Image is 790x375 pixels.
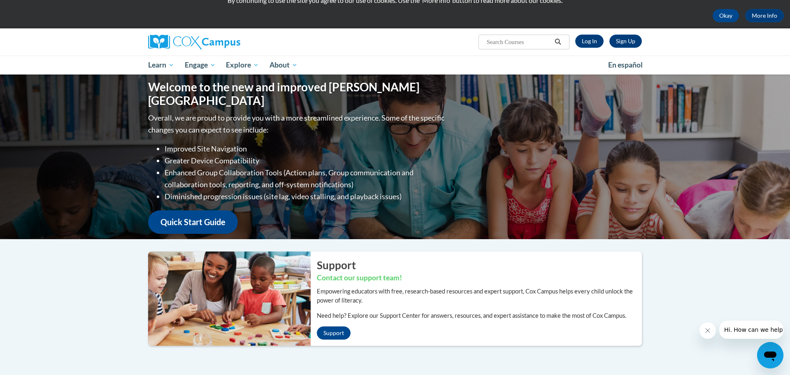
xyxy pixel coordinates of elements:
[165,167,446,191] li: Enhanced Group Collaboration Tools (Action plans, Group communication and collaboration tools, re...
[603,56,648,74] a: En español
[317,311,642,320] p: Need help? Explore our Support Center for answers, resources, and expert assistance to make the m...
[745,9,784,22] a: More Info
[713,9,739,22] button: Okay
[608,61,643,69] span: En español
[757,342,783,368] iframe: Button to launch messaging window
[179,56,221,75] a: Engage
[317,326,351,340] a: Support
[143,56,179,75] a: Learn
[136,56,654,75] div: Main menu
[226,60,259,70] span: Explore
[165,191,446,203] li: Diminished progression issues (site lag, video stalling, and playback issues)
[5,6,67,12] span: Hi. How can we help?
[699,322,716,339] iframe: Close message
[165,143,446,155] li: Improved Site Navigation
[317,258,642,273] h2: Support
[165,155,446,167] li: Greater Device Compatibility
[221,56,264,75] a: Explore
[317,287,642,305] p: Empowering educators with free, research-based resources and expert support, Cox Campus helps eve...
[486,37,552,47] input: Search Courses
[142,252,311,345] img: ...
[148,80,446,108] h1: Welcome to the new and improved [PERSON_NAME][GEOGRAPHIC_DATA]
[264,56,303,75] a: About
[575,35,604,48] a: Log In
[148,35,304,49] a: Cox Campus
[552,37,564,47] button: Search
[148,210,238,234] a: Quick Start Guide
[148,112,446,136] p: Overall, we are proud to provide you with a more streamlined experience. Some of the specific cha...
[270,60,297,70] span: About
[148,60,174,70] span: Learn
[185,60,216,70] span: Engage
[317,273,642,283] h3: Contact our support team!
[609,35,642,48] a: Register
[719,321,783,339] iframe: Message from company
[148,35,240,49] img: Cox Campus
